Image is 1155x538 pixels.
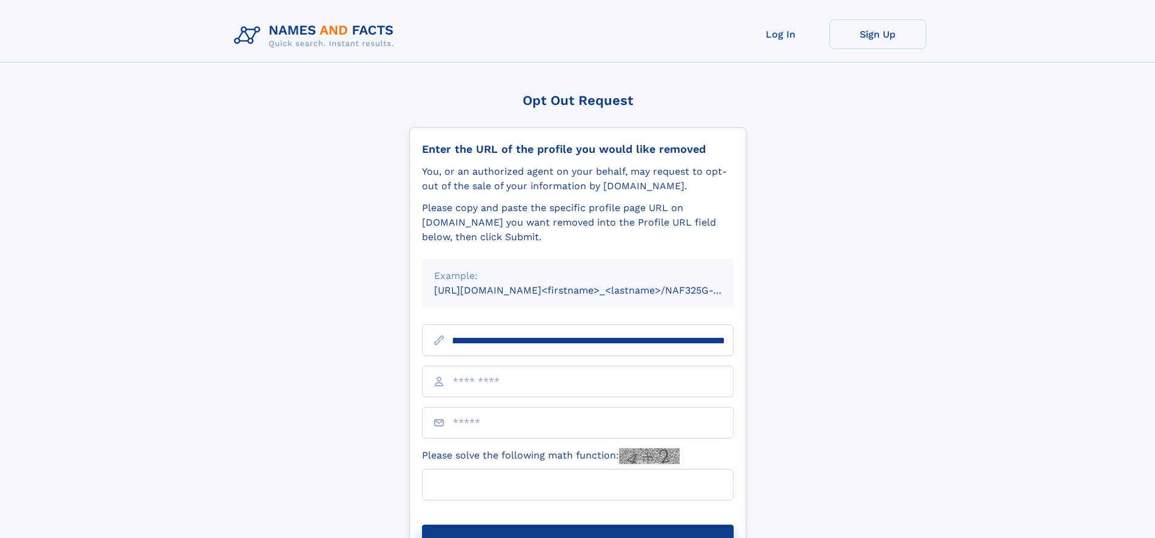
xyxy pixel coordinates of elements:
[434,269,721,283] div: Example:
[229,19,404,52] img: Logo Names and Facts
[829,19,926,49] a: Sign Up
[422,448,680,464] label: Please solve the following math function:
[732,19,829,49] a: Log In
[422,143,734,156] div: Enter the URL of the profile you would like removed
[422,201,734,244] div: Please copy and paste the specific profile page URL on [DOMAIN_NAME] you want removed into the Pr...
[434,284,757,296] small: [URL][DOMAIN_NAME]<firstname>_<lastname>/NAF325G-xxxxxxxx
[409,93,746,108] div: Opt Out Request
[422,164,734,193] div: You, or an authorized agent on your behalf, may request to opt-out of the sale of your informatio...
